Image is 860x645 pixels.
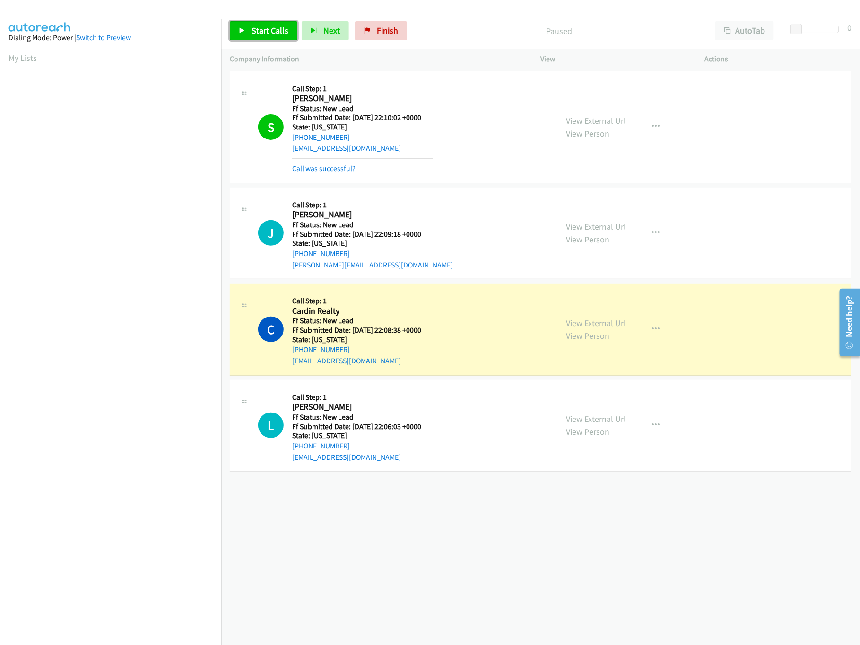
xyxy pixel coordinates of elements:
a: [PHONE_NUMBER] [292,249,350,258]
div: The call is yet to be attempted [258,413,284,438]
h1: L [258,413,284,438]
h5: Ff Status: New Lead [292,104,433,113]
a: [PHONE_NUMBER] [292,133,350,142]
h2: [PERSON_NAME] [292,93,433,104]
a: Switch to Preview [76,33,131,42]
a: [PHONE_NUMBER] [292,345,350,354]
h5: Call Step: 1 [292,84,433,94]
p: View [541,53,688,65]
p: Paused [420,25,698,37]
h5: Ff Status: New Lead [292,220,453,230]
h5: Ff Submitted Date: [DATE] 22:06:03 +0000 [292,422,433,431]
h1: C [258,317,284,342]
a: [PHONE_NUMBER] [292,441,350,450]
a: Finish [355,21,407,40]
h2: Cardin Realty [292,306,433,317]
h5: Call Step: 1 [292,200,453,210]
a: [EMAIL_ADDRESS][DOMAIN_NAME] [292,356,401,365]
h5: State: [US_STATE] [292,335,433,344]
h2: [PERSON_NAME] [292,209,433,220]
h5: Ff Submitted Date: [DATE] 22:08:38 +0000 [292,326,433,335]
span: Start Calls [252,25,288,36]
h5: Ff Submitted Date: [DATE] 22:09:18 +0000 [292,230,453,239]
h5: Ff Status: New Lead [292,316,433,326]
a: Call was successful? [292,164,356,173]
a: View Person [566,128,610,139]
p: Company Information [230,53,524,65]
a: Start Calls [230,21,297,40]
button: AutoTab [715,21,774,40]
div: Dialing Mode: Power | [9,32,213,43]
h5: Ff Submitted Date: [DATE] 22:10:02 +0000 [292,113,433,122]
h5: State: [US_STATE] [292,239,453,248]
div: The call is yet to be attempted [258,220,284,246]
h2: [PERSON_NAME] [292,402,433,413]
a: View Person [566,330,610,341]
p: Actions [704,53,851,65]
a: [EMAIL_ADDRESS][DOMAIN_NAME] [292,144,401,153]
h5: State: [US_STATE] [292,122,433,132]
h5: Call Step: 1 [292,296,433,306]
h5: State: [US_STATE] [292,431,433,440]
h1: J [258,220,284,246]
span: Next [323,25,340,36]
span: Finish [377,25,398,36]
div: Delay between calls (in seconds) [795,26,839,33]
a: View External Url [566,413,626,424]
a: My Lists [9,52,37,63]
h5: Call Step: 1 [292,393,433,402]
iframe: Dialpad [9,73,221,522]
h1: S [258,114,284,140]
a: View Person [566,426,610,437]
button: Next [302,21,349,40]
a: View External Url [566,318,626,328]
h5: Ff Status: New Lead [292,413,433,422]
a: [PERSON_NAME][EMAIL_ADDRESS][DOMAIN_NAME] [292,260,453,269]
a: View External Url [566,221,626,232]
div: 0 [847,21,851,34]
a: View External Url [566,115,626,126]
iframe: Resource Center [833,285,860,360]
a: View Person [566,234,610,245]
a: [EMAIL_ADDRESS][DOMAIN_NAME] [292,453,401,462]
